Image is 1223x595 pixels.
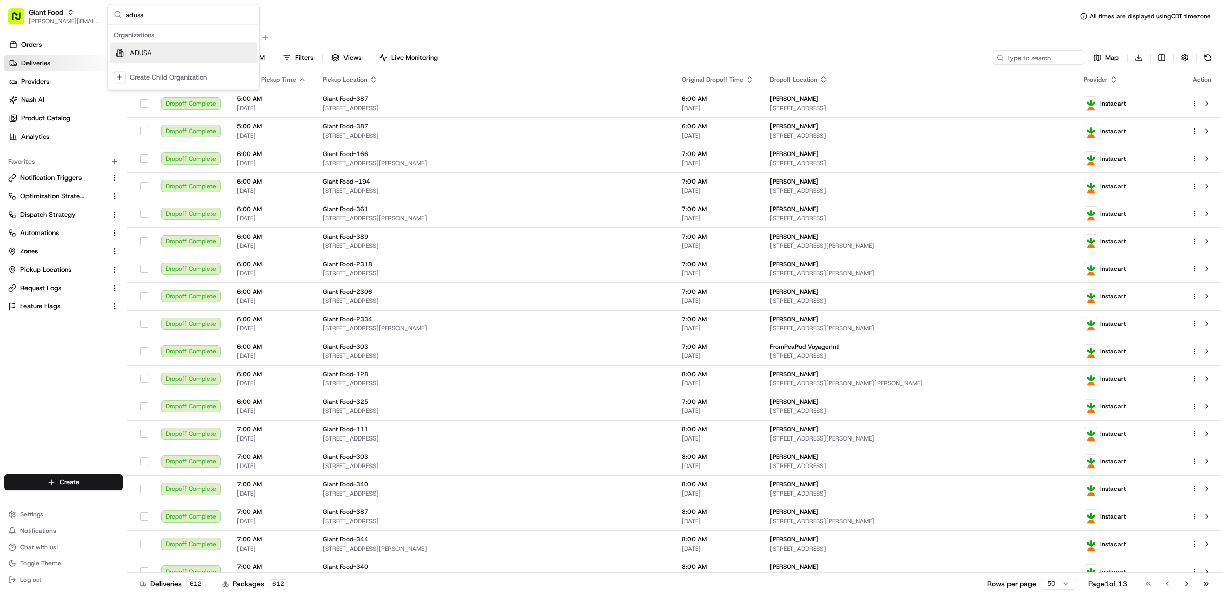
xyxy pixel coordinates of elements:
[682,407,754,415] span: [DATE]
[323,104,666,112] span: [STREET_ADDRESS]
[682,104,754,112] span: [DATE]
[391,53,438,62] span: Live Monitoring
[46,108,140,116] div: We're available if you need us!
[770,545,1068,553] span: [STREET_ADDRESS]
[295,53,313,62] span: Filters
[323,75,367,84] span: Pickup Location
[682,434,754,443] span: [DATE]
[10,97,29,116] img: 1736555255976-a54dd68f-1ca7-489b-9aae-adbdc363a1c4
[20,576,41,584] span: Log out
[8,210,107,219] a: Dispatch Strategy
[108,25,259,90] div: Suggestions
[237,480,306,488] span: 7:00 AM
[1084,537,1098,551] img: profile_instacart_ahold_partner.png
[770,343,840,351] span: FromPeaPod VoyagerIntl
[4,507,123,522] button: Settings
[323,132,666,140] span: [STREET_ADDRESS]
[1100,127,1126,135] span: Instacart
[20,173,82,183] span: Notification Triggers
[770,242,1068,250] span: [STREET_ADDRESS][PERSON_NAME]
[323,288,373,296] span: Giant Food-2306
[10,176,26,192] img: Ami Wang
[682,545,754,553] span: [DATE]
[21,95,44,105] span: Nash AI
[237,95,306,103] span: 5:00 AM
[20,527,56,535] span: Notifications
[770,75,817,84] span: Dropoff Location
[269,579,288,588] div: 612
[1084,565,1098,578] img: profile_instacart_ahold_partner.png
[20,265,71,274] span: Pickup Locations
[8,283,107,293] a: Request Logs
[682,324,754,332] span: [DATE]
[770,398,818,406] span: [PERSON_NAME]
[323,434,666,443] span: [STREET_ADDRESS]
[770,288,818,296] span: [PERSON_NAME]
[682,242,754,250] span: [DATE]
[1084,372,1098,385] img: profile_instacart_ahold_partner.png
[1100,512,1126,521] span: Instacart
[1088,50,1123,65] button: Map
[8,228,107,238] a: Automations
[770,205,818,213] span: [PERSON_NAME]
[1100,375,1126,383] span: Instacart
[682,159,754,167] span: [DATE]
[4,4,105,29] button: Giant Food[PERSON_NAME][EMAIL_ADDRESS][DOMAIN_NAME]
[1100,430,1126,438] span: Instacart
[26,66,168,76] input: Clear
[770,434,1068,443] span: [STREET_ADDRESS][PERSON_NAME]
[375,50,442,65] button: Live Monitoring
[29,17,101,25] span: [PERSON_NAME][EMAIL_ADDRESS][DOMAIN_NAME]
[1100,402,1126,410] span: Instacart
[1084,179,1098,193] img: profile_instacart_ahold_partner.png
[4,540,123,554] button: Chat with us!
[323,324,666,332] span: [STREET_ADDRESS][PERSON_NAME]
[46,97,167,108] div: Start new chat
[21,114,70,123] span: Product Catalog
[770,132,1068,140] span: [STREET_ADDRESS]
[323,205,368,213] span: Giant Food-361
[1100,237,1126,245] span: Instacart
[770,480,818,488] span: [PERSON_NAME]
[682,563,754,571] span: 8:00 AM
[10,148,26,165] img: Tiffany Volk
[237,122,306,131] span: 5:00 AM
[323,508,368,516] span: Giant Food-387
[4,153,123,170] div: Favorites
[1100,265,1126,273] span: Instacart
[323,480,368,488] span: Giant Food-340
[1084,482,1098,496] img: profile_instacart_ahold_partner.png
[770,489,1068,498] span: [STREET_ADDRESS]
[130,73,207,82] div: Create Child Organization
[770,214,1068,222] span: [STREET_ADDRESS]
[237,508,306,516] span: 7:00 AM
[20,210,76,219] span: Dispatch Strategy
[8,192,107,201] a: Optimization Strategy
[237,214,306,222] span: [DATE]
[323,343,368,351] span: Giant Food-303
[1100,154,1126,163] span: Instacart
[4,188,123,204] button: Optimization Strategy
[237,563,306,571] span: 7:00 AM
[4,170,123,186] button: Notification Triggers
[21,97,40,116] img: 4037041995827_4c49e92c6e3ed2e3ec13_72.png
[237,379,306,387] span: [DATE]
[682,535,754,544] span: 8:00 AM
[20,302,60,311] span: Feature Flags
[682,122,754,131] span: 6:00 AM
[770,159,1068,167] span: [STREET_ADDRESS]
[4,573,123,587] button: Log out
[323,232,368,241] span: Giant Food-389
[770,95,818,103] span: [PERSON_NAME]
[4,206,123,223] button: Dispatch Strategy
[237,434,306,443] span: [DATE]
[343,53,361,62] span: Views
[323,379,666,387] span: [STREET_ADDRESS]
[1088,579,1127,589] div: Page 1 of 13
[222,579,288,589] div: Packages
[323,370,368,378] span: Giant Food-128
[1084,345,1098,358] img: profile_instacart_ahold_partner.png
[1100,540,1126,548] span: Instacart
[770,407,1068,415] span: [STREET_ADDRESS]
[1084,317,1098,330] img: profile_instacart_ahold_partner.png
